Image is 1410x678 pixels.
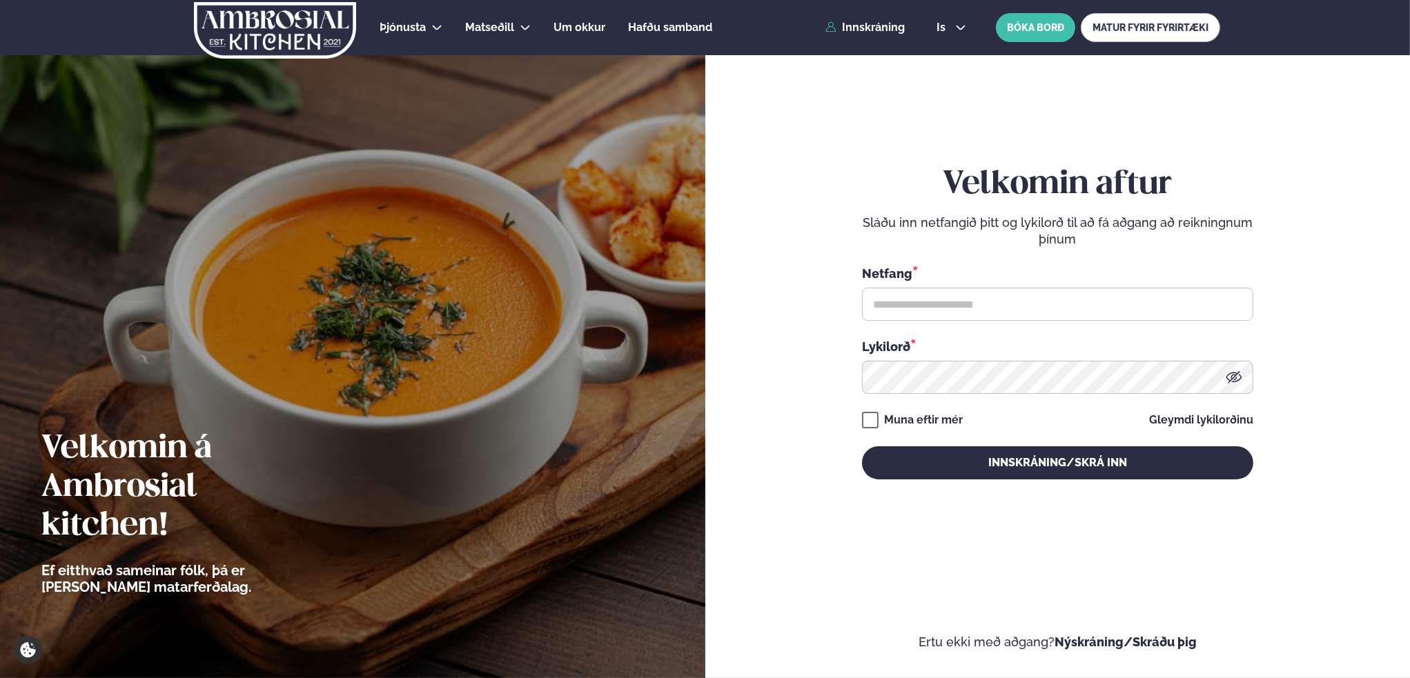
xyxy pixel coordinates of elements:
[193,2,358,59] img: logo
[1055,635,1197,649] a: Nýskráning/Skráðu þig
[380,21,426,34] span: Þjónusta
[937,22,950,33] span: is
[862,215,1253,248] p: Sláðu inn netfangið þitt og lykilorð til að fá aðgang að reikningnum þínum
[862,264,1253,282] div: Netfang
[926,22,977,33] button: is
[554,19,605,36] a: Um okkur
[14,636,42,664] a: Cookie settings
[465,19,514,36] a: Matseðill
[862,166,1253,204] h2: Velkomin aftur
[465,21,514,34] span: Matseðill
[1149,415,1253,426] a: Gleymdi lykilorðinu
[554,21,605,34] span: Um okkur
[996,13,1075,42] button: BÓKA BORÐ
[41,430,328,546] h2: Velkomin á Ambrosial kitchen!
[380,19,426,36] a: Þjónusta
[628,19,712,36] a: Hafðu samband
[41,562,328,595] p: Ef eitthvað sameinar fólk, þá er [PERSON_NAME] matarferðalag.
[862,446,1253,479] button: Innskráning/Skrá inn
[628,21,712,34] span: Hafðu samband
[1081,13,1220,42] a: MATUR FYRIR FYRIRTÆKI
[862,337,1253,355] div: Lykilorð
[747,634,1369,650] p: Ertu ekki með aðgang?
[825,21,905,34] a: Innskráning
